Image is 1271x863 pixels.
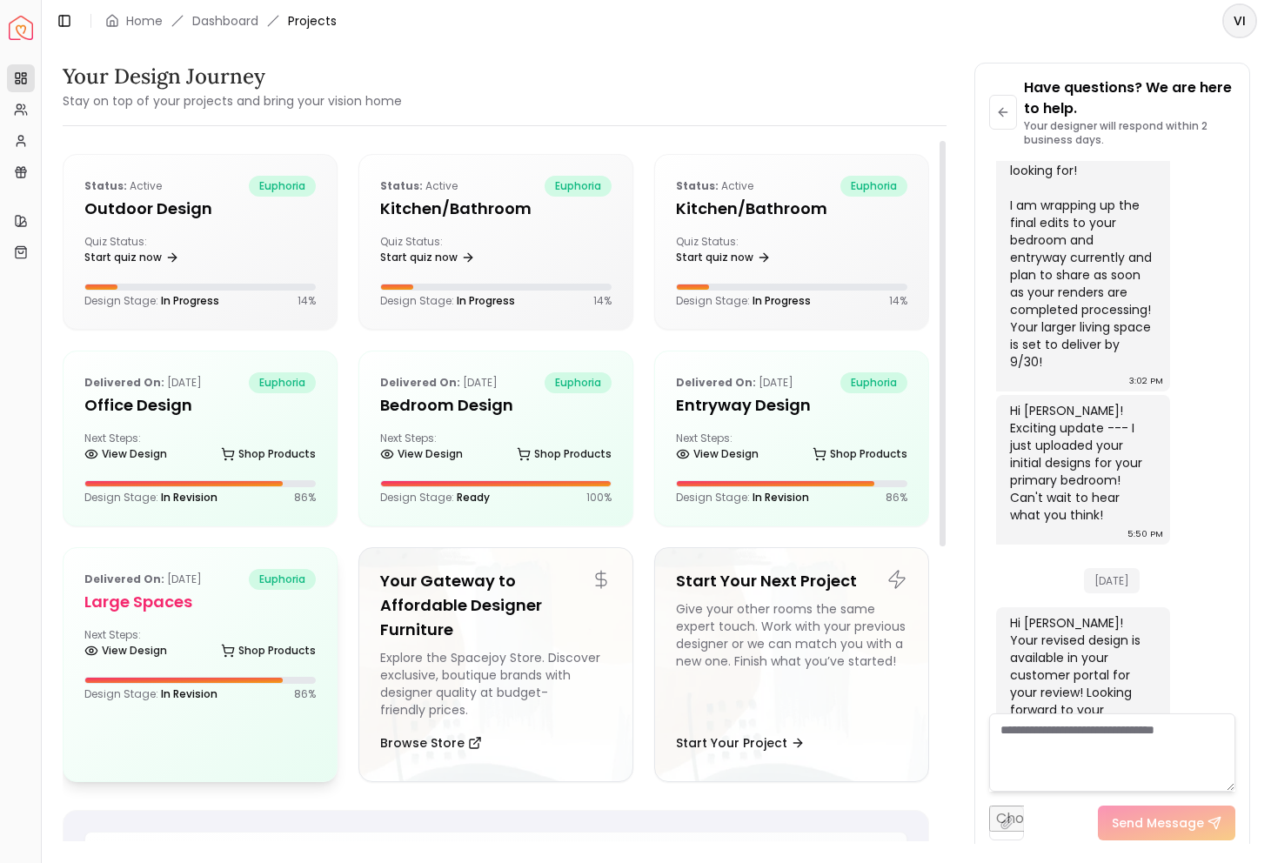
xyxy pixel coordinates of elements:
[161,686,217,701] span: In Revision
[593,294,612,308] p: 14 %
[84,491,217,505] p: Design Stage:
[586,491,612,505] p: 100 %
[676,726,805,760] button: Start Your Project
[380,176,458,197] p: active
[380,431,612,466] div: Next Steps:
[249,569,316,590] span: euphoria
[192,12,258,30] a: Dashboard
[380,294,515,308] p: Design Stage:
[676,235,785,270] div: Quiz Status:
[84,628,316,663] div: Next Steps:
[753,293,811,308] span: In Progress
[380,726,482,760] button: Browse Store
[1129,372,1163,390] div: 3:02 PM
[84,393,316,418] h5: Office design
[457,293,515,308] span: In Progress
[676,600,907,719] div: Give your other rooms the same expert touch. Work with your previous designer or we can match you...
[676,176,753,197] p: active
[84,235,193,270] div: Quiz Status:
[84,176,162,197] p: active
[84,569,202,590] p: [DATE]
[676,294,811,308] p: Design Stage:
[517,442,612,466] a: Shop Products
[9,16,33,40] img: Spacejoy Logo
[654,547,929,782] a: Start Your Next ProjectGive your other rooms the same expert touch. Work with your previous desig...
[457,490,490,505] span: Ready
[84,572,164,586] b: Delivered on:
[380,569,612,642] h5: Your Gateway to Affordable Designer Furniture
[358,547,633,782] a: Your Gateway to Affordable Designer FurnitureExplore the Spacejoy Store. Discover exclusive, bout...
[545,372,612,393] span: euphoria
[84,687,217,701] p: Design Stage:
[294,491,316,505] p: 86 %
[380,178,423,193] b: Status:
[545,176,612,197] span: euphoria
[380,197,612,221] h5: Kitchen/Bathroom
[288,12,337,30] span: Projects
[380,649,612,719] div: Explore the Spacejoy Store. Discover exclusive, boutique brands with designer quality at budget-f...
[886,491,907,505] p: 86 %
[161,293,219,308] span: In Progress
[1010,614,1153,736] div: Hi [PERSON_NAME]! Your revised design is available in your customer portal for your review! Looki...
[249,176,316,197] span: euphoria
[63,92,402,110] small: Stay on top of your projects and bring your vision home
[380,245,475,270] a: Start quiz now
[676,393,907,418] h5: entryway design
[84,294,219,308] p: Design Stage:
[84,197,316,221] h5: Outdoor design
[380,442,463,466] a: View Design
[1224,5,1255,37] span: VI
[249,372,316,393] span: euphoria
[676,245,771,270] a: Start quiz now
[294,687,316,701] p: 86 %
[84,431,316,466] div: Next Steps:
[84,375,164,390] b: Delivered on:
[676,375,756,390] b: Delivered on:
[840,372,907,393] span: euphoria
[840,176,907,197] span: euphoria
[676,431,907,466] div: Next Steps:
[676,491,809,505] p: Design Stage:
[813,442,907,466] a: Shop Products
[676,372,793,393] p: [DATE]
[1024,119,1235,147] p: Your designer will respond within 2 business days.
[161,490,217,505] span: In Revision
[221,639,316,663] a: Shop Products
[84,245,179,270] a: Start quiz now
[380,491,490,505] p: Design Stage:
[676,442,759,466] a: View Design
[889,294,907,308] p: 14 %
[84,178,127,193] b: Status:
[84,590,316,614] h5: Large Spaces
[84,372,202,393] p: [DATE]
[1010,402,1153,524] div: Hi [PERSON_NAME]! Exciting update --- I just uploaded your initial designs for your primary bedro...
[84,639,167,663] a: View Design
[84,442,167,466] a: View Design
[380,375,460,390] b: Delivered on:
[380,235,489,270] div: Quiz Status:
[105,12,337,30] nav: breadcrumb
[126,12,163,30] a: Home
[676,178,719,193] b: Status:
[380,372,498,393] p: [DATE]
[1024,77,1235,119] p: Have questions? We are here to help.
[676,197,907,221] h5: Kitchen/Bathroom
[63,63,402,90] h3: Your Design Journey
[1222,3,1257,38] button: VI
[753,490,809,505] span: In Revision
[221,442,316,466] a: Shop Products
[1084,568,1140,593] span: [DATE]
[9,16,33,40] a: Spacejoy
[298,294,316,308] p: 14 %
[676,569,907,593] h5: Start Your Next Project
[1127,525,1163,543] div: 5:50 PM
[380,393,612,418] h5: Bedroom design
